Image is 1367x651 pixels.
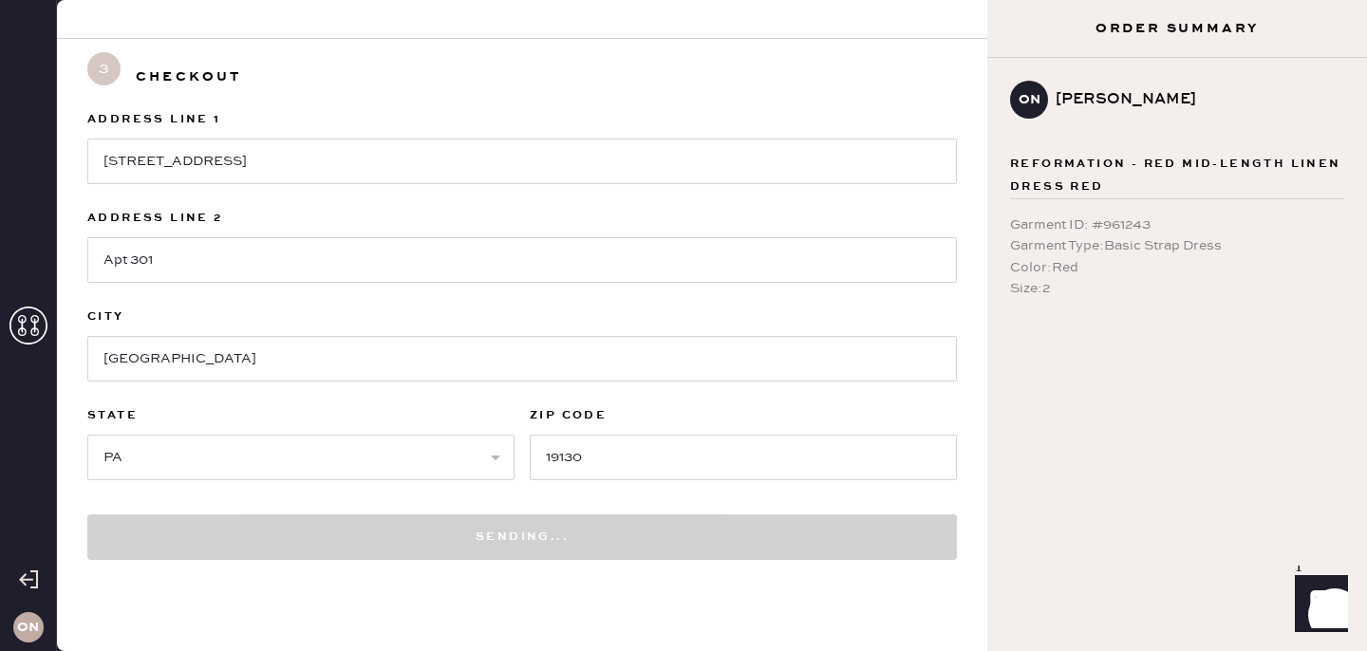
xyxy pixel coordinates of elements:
h3: Checkout [136,62,242,92]
label: ZIP Code [530,404,957,427]
span: 3 [87,52,121,85]
label: Address Line 1 [87,108,957,131]
h3: Order Summary [987,19,1367,38]
label: State [87,404,515,427]
input: e.g. Unit, floor etc. [87,237,957,283]
h3: ON [17,621,39,634]
input: e.g 100134 [530,435,957,480]
div: Color : Red [1010,257,1344,278]
div: Size : 2 [1010,278,1344,299]
input: e.g New York [87,336,957,381]
input: e.g. Street address, P.O. box etc. [87,139,957,184]
span: Reformation - Red mid-length linen dress Red [1010,153,1344,198]
button: Sending... [87,514,957,560]
div: [PERSON_NAME] [1056,88,1329,111]
iframe: Front Chat [1277,566,1358,647]
label: Address Line 2 [87,207,957,230]
h3: ON [1019,93,1040,106]
div: Garment Type : Basic Strap Dress [1010,235,1344,256]
label: City [87,306,957,328]
div: Garment ID : # 961243 [1010,214,1344,235]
